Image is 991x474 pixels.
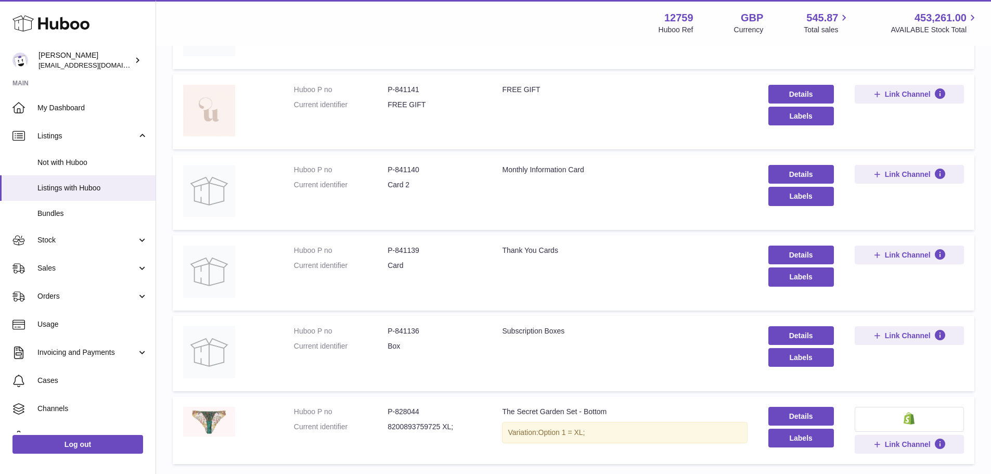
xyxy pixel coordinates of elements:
[388,261,481,271] dd: Card
[38,61,153,69] span: [EMAIL_ADDRESS][DOMAIN_NAME]
[388,165,481,175] dd: P-841140
[388,180,481,190] dd: Card 2
[734,25,764,35] div: Currency
[37,376,148,386] span: Cases
[388,422,481,432] dd: 8200893759725 XL;
[768,267,834,286] button: Labels
[768,407,834,426] a: Details
[855,435,964,454] button: Link Channel
[768,187,834,206] button: Labels
[502,165,747,175] div: Monthly Information Card
[388,246,481,255] dd: P-841139
[768,348,834,367] button: Labels
[294,261,388,271] dt: Current identifier
[804,25,850,35] span: Total sales
[294,341,388,351] dt: Current identifier
[664,11,693,25] strong: 12759
[804,11,850,35] a: 545.87 Total sales
[183,246,235,298] img: Thank You Cards
[388,100,481,110] dd: FREE GIFT
[502,246,747,255] div: Thank You Cards
[659,25,693,35] div: Huboo Ref
[37,209,148,219] span: Bundles
[806,11,838,25] span: 545.87
[768,429,834,447] button: Labels
[855,165,964,184] button: Link Channel
[183,85,235,136] img: FREE GIFT
[37,404,148,414] span: Channels
[388,341,481,351] dd: Box
[891,25,979,35] span: AVAILABLE Stock Total
[183,165,235,217] img: Monthly Information Card
[12,435,143,454] a: Log out
[37,131,137,141] span: Listings
[768,246,834,264] a: Details
[768,107,834,125] button: Labels
[294,85,388,95] dt: Huboo P no
[741,11,763,25] strong: GBP
[294,326,388,336] dt: Huboo P no
[294,165,388,175] dt: Huboo P no
[294,407,388,417] dt: Huboo P no
[855,246,964,264] button: Link Channel
[904,412,915,425] img: shopify-small.png
[885,440,931,449] span: Link Channel
[294,100,388,110] dt: Current identifier
[885,331,931,340] span: Link Channel
[502,407,747,417] div: The Secret Garden Set - Bottom
[855,326,964,345] button: Link Channel
[885,250,931,260] span: Link Channel
[388,407,481,417] dd: P-828044
[37,348,137,357] span: Invoicing and Payments
[502,85,747,95] div: FREE GIFT
[388,85,481,95] dd: P-841141
[502,326,747,336] div: Subscription Boxes
[768,165,834,184] a: Details
[538,428,585,437] span: Option 1 = XL;
[768,85,834,104] a: Details
[502,422,747,443] div: Variation:
[891,11,979,35] a: 453,261.00 AVAILABLE Stock Total
[915,11,967,25] span: 453,261.00
[855,85,964,104] button: Link Channel
[885,170,931,179] span: Link Channel
[37,319,148,329] span: Usage
[294,246,388,255] dt: Huboo P no
[12,53,28,68] img: internalAdmin-12759@internal.huboo.com
[37,158,148,168] span: Not with Huboo
[885,89,931,99] span: Link Channel
[38,50,132,70] div: [PERSON_NAME]
[37,183,148,193] span: Listings with Huboo
[37,432,148,442] span: Settings
[37,103,148,113] span: My Dashboard
[294,180,388,190] dt: Current identifier
[183,407,235,437] img: The Secret Garden Set - Bottom
[183,326,235,378] img: Subscription Boxes
[294,422,388,432] dt: Current identifier
[768,326,834,345] a: Details
[37,291,137,301] span: Orders
[37,235,137,245] span: Stock
[388,326,481,336] dd: P-841136
[37,263,137,273] span: Sales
